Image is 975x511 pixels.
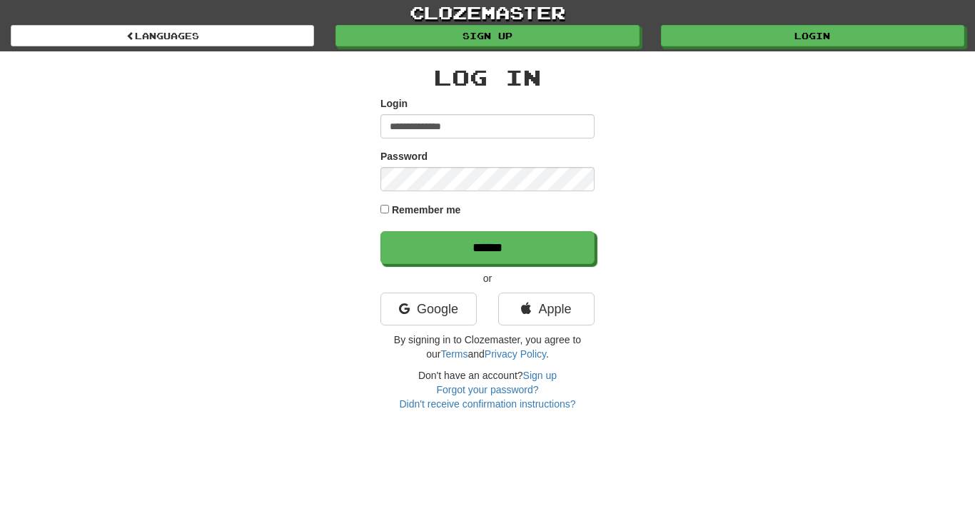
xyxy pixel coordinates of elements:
[11,25,314,46] a: Languages
[380,149,428,163] label: Password
[523,370,557,381] a: Sign up
[440,348,468,360] a: Terms
[436,384,538,395] a: Forgot your password?
[498,293,595,325] a: Apple
[392,203,461,217] label: Remember me
[380,333,595,361] p: By signing in to Clozemaster, you agree to our and .
[485,348,546,360] a: Privacy Policy
[380,271,595,285] p: or
[661,25,964,46] a: Login
[380,368,595,411] div: Don't have an account?
[380,96,408,111] label: Login
[335,25,639,46] a: Sign up
[380,66,595,89] h2: Log In
[399,398,575,410] a: Didn't receive confirmation instructions?
[380,293,477,325] a: Google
